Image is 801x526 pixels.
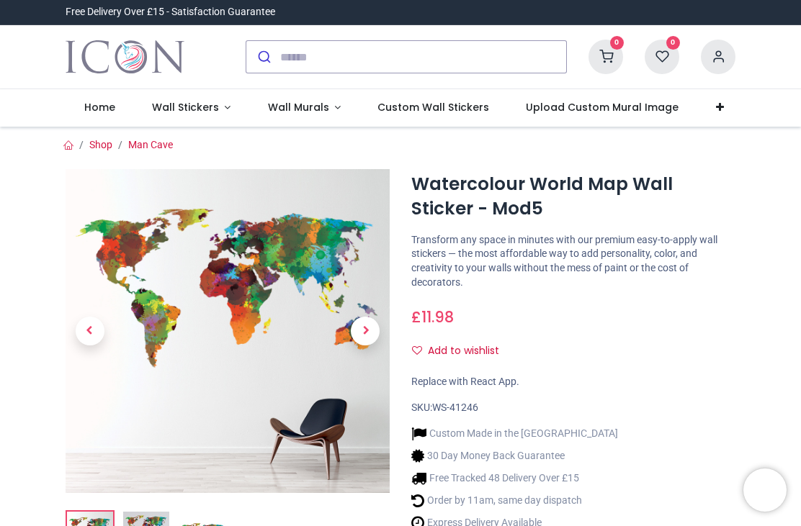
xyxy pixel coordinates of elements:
span: Previous [76,317,104,345]
p: Transform any space in minutes with our premium easy-to-apply wall stickers — the most affordable... [411,233,735,289]
i: Add to wishlist [412,345,422,355]
sup: 0 [666,36,680,50]
span: Wall Stickers [152,100,219,114]
li: 30 Day Money Back Guarantee [411,448,618,463]
a: Wall Stickers [133,89,249,127]
sup: 0 [610,36,624,50]
iframe: Brevo live chat [743,468,787,512]
div: SKU: [411,401,735,415]
button: Submit [246,41,280,73]
div: Replace with React App. [411,375,735,389]
span: Next [351,317,380,345]
a: Next [341,218,390,445]
button: Add to wishlistAdd to wishlist [411,339,511,363]
li: Custom Made in the [GEOGRAPHIC_DATA] [411,426,618,441]
h1: Watercolour World Map Wall Sticker - Mod5 [411,172,735,222]
div: Free Delivery Over £15 - Satisfaction Guarantee [66,5,275,19]
a: Shop [89,139,112,150]
span: WS-41246 [432,402,478,413]
a: Wall Murals [249,89,359,127]
li: Order by 11am, same day dispatch [411,493,618,508]
span: 11.98 [421,307,454,327]
span: Home [84,100,115,114]
span: £ [411,307,454,327]
img: Watercolour World Map Wall Sticker - Mod5 [66,169,390,493]
a: 0 [645,50,679,62]
span: Custom Wall Stickers [377,100,489,114]
img: Icon Wall Stickers [66,37,184,77]
a: Logo of Icon Wall Stickers [66,37,184,77]
span: Wall Murals [268,100,329,114]
a: Previous [66,218,115,445]
span: Upload Custom Mural Image [526,100,679,114]
iframe: Customer reviews powered by Trustpilot [433,5,735,19]
li: Free Tracked 48 Delivery Over £15 [411,471,618,486]
a: Man Cave [128,139,173,150]
a: 0 [589,50,623,62]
